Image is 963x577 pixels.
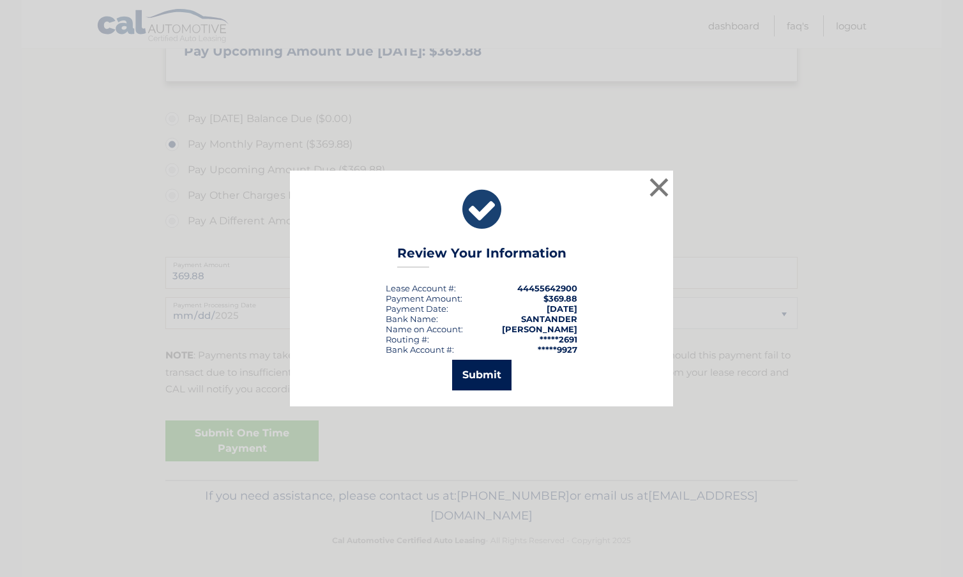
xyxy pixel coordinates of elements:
[386,334,429,344] div: Routing #:
[397,245,566,268] h3: Review Your Information
[646,174,672,200] button: ×
[386,304,448,314] div: :
[547,304,577,314] span: [DATE]
[386,304,446,314] span: Payment Date
[517,283,577,293] strong: 44455642900
[452,360,512,390] button: Submit
[386,293,462,304] div: Payment Amount:
[543,293,577,304] span: $369.88
[386,283,456,293] div: Lease Account #:
[386,324,463,334] div: Name on Account:
[386,344,454,355] div: Bank Account #:
[386,314,438,324] div: Bank Name:
[521,314,577,324] strong: SANTANDER
[502,324,577,334] strong: [PERSON_NAME]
